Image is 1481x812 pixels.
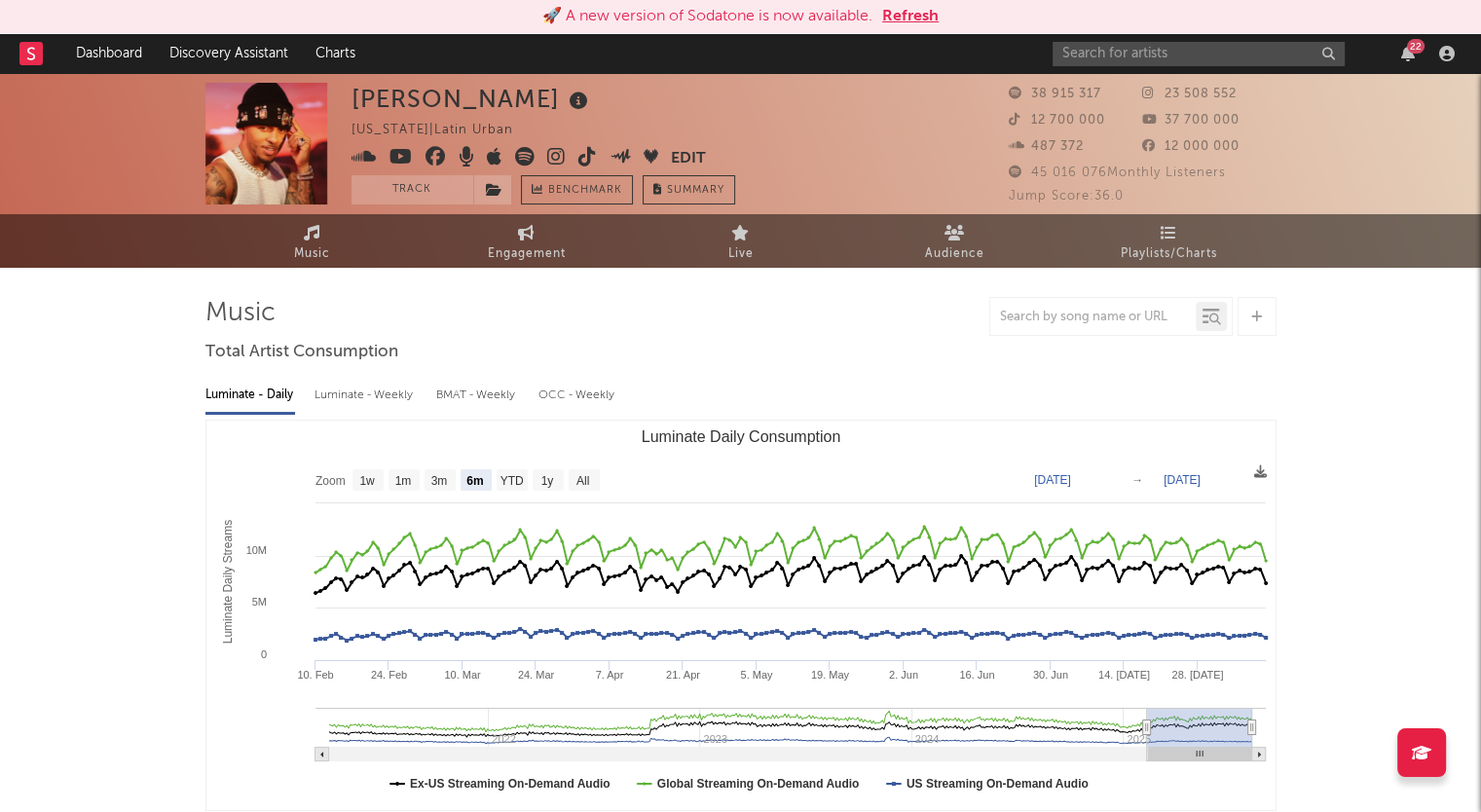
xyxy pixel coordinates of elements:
[540,474,553,488] text: 1y
[634,214,848,268] a: Live
[488,242,566,266] span: Engagement
[1171,669,1223,681] text: 28. [DATE]
[990,310,1196,325] input: Search by song name or URL
[882,5,939,28] button: Refresh
[206,421,1276,810] svg: Luminate Daily Consumption
[521,175,633,204] a: Benchmark
[542,5,872,28] div: 🚀 A new version of Sodatone is now available.
[156,34,302,73] a: Discovery Assistant
[1142,140,1240,153] span: 12 000 000
[641,428,840,445] text: Luminate Daily Consumption
[370,669,406,681] text: 24. Feb
[538,379,616,412] div: OCC - Weekly
[666,669,700,681] text: 21. Apr
[517,669,554,681] text: 24. Mar
[466,474,483,488] text: 6m
[315,474,346,488] text: Zoom
[1142,114,1240,127] span: 37 700 000
[260,648,266,660] text: 0
[1401,46,1415,61] button: 22
[444,669,481,681] text: 10. Mar
[294,242,330,266] span: Music
[1407,39,1425,54] div: 22
[1053,42,1345,66] input: Search for artists
[643,175,735,204] button: Summary
[221,520,235,644] text: Luminate Daily Streams
[1009,166,1226,179] span: 45 016 076 Monthly Listeners
[906,777,1088,791] text: US Streaming On-Demand Audio
[1009,114,1105,127] span: 12 700 000
[656,777,859,791] text: Global Streaming On-Demand Audio
[1009,190,1124,203] span: Jump Score: 36.0
[359,474,375,488] text: 1w
[420,214,634,268] a: Engagement
[62,34,156,73] a: Dashboard
[1009,140,1084,153] span: 487 372
[500,474,523,488] text: YTD
[302,34,369,73] a: Charts
[848,214,1062,268] a: Audience
[394,474,411,488] text: 1m
[436,379,519,412] div: BMAT - Weekly
[575,474,588,488] text: All
[548,179,622,203] span: Benchmark
[667,185,724,196] span: Summary
[1097,669,1149,681] text: 14. [DATE]
[205,214,420,268] a: Music
[297,669,333,681] text: 10. Feb
[1131,473,1143,487] text: →
[810,669,849,681] text: 19. May
[595,669,623,681] text: 7. Apr
[1121,242,1217,266] span: Playlists/Charts
[205,341,398,364] span: Total Artist Consumption
[430,474,447,488] text: 3m
[671,147,706,171] button: Edit
[728,242,754,266] span: Live
[925,242,984,266] span: Audience
[1009,88,1101,100] span: 38 915 317
[1062,214,1277,268] a: Playlists/Charts
[245,544,266,556] text: 10M
[959,669,994,681] text: 16. Jun
[1164,473,1201,487] text: [DATE]
[1032,669,1067,681] text: 30. Jun
[888,669,917,681] text: 2. Jun
[251,596,266,608] text: 5M
[352,175,473,204] button: Track
[1034,473,1071,487] text: [DATE]
[1142,88,1237,100] span: 23 508 552
[740,669,773,681] text: 5. May
[352,119,536,142] div: [US_STATE] | Latin Urban
[410,777,611,791] text: Ex-US Streaming On-Demand Audio
[352,83,593,115] div: [PERSON_NAME]
[205,379,295,412] div: Luminate - Daily
[315,379,417,412] div: Luminate - Weekly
